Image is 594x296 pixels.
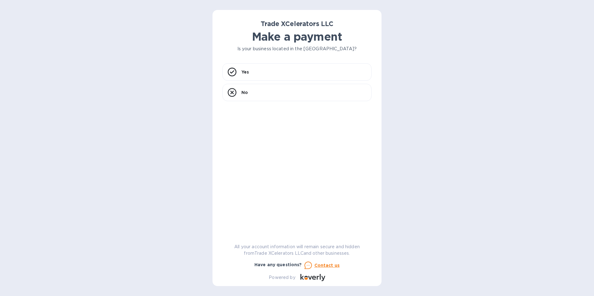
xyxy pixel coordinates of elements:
[222,30,372,43] h1: Make a payment
[222,46,372,52] p: Is your business located in the [GEOGRAPHIC_DATA]?
[254,262,302,267] b: Have any questions?
[222,244,372,257] p: All your account information will remain secure and hidden from Trade XCelerators LLC and other b...
[314,263,340,268] u: Contact us
[241,69,249,75] p: Yes
[269,274,295,281] p: Powered by
[241,89,248,96] p: No
[261,20,333,28] b: Trade XCelerators LLC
